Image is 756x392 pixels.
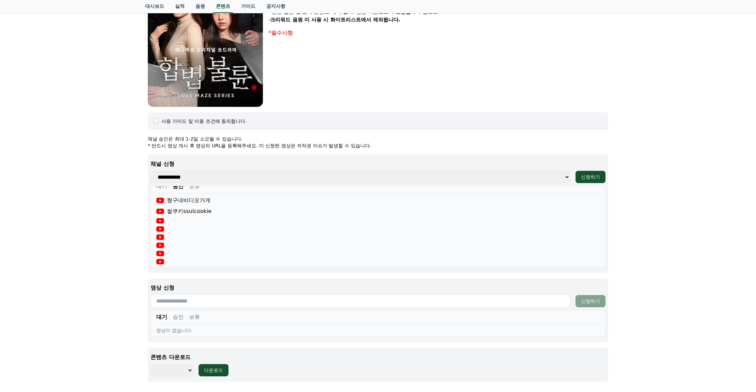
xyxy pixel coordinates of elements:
p: 채널 신청 [151,160,605,168]
p: 영상 신청 [151,284,605,292]
button: 보류 [189,182,200,191]
strong: 크리워드 음원 미 사용 시 화이트리스트에서 제외됩니다. [270,17,400,23]
p: 채널 승인은 최대 1-2일 소요될 수 있습니다. [148,135,608,142]
div: 짱구네비디오가게 [156,196,210,205]
p: - [268,16,608,24]
div: *필수사항 [268,29,608,37]
p: * 반드시 영상 게시 후 영상의 URL을 등록해주세요. 미 신청한 영상은 저작권 이슈가 발생할 수 있습니다. [148,142,608,149]
button: 신청하기 [576,295,605,307]
button: 승인 [173,182,184,191]
div: 썰쿠키ssulcookie [156,207,211,215]
button: 보류 [189,313,200,321]
button: 승인 [173,313,184,321]
div: 영상이 없습니다. [156,327,600,334]
div: 다운로드 [204,367,223,374]
div: 사용 가이드 및 이용 조건에 동의합니다. [161,118,247,125]
div: 신청하기 [581,298,600,305]
button: 대기 [156,182,167,191]
button: 다운로드 [199,364,229,376]
button: 신청하기 [576,171,605,183]
button: 대기 [156,313,167,321]
p: 콘텐츠 다운로드 [151,353,605,361]
div: 신청하기 [581,174,600,180]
